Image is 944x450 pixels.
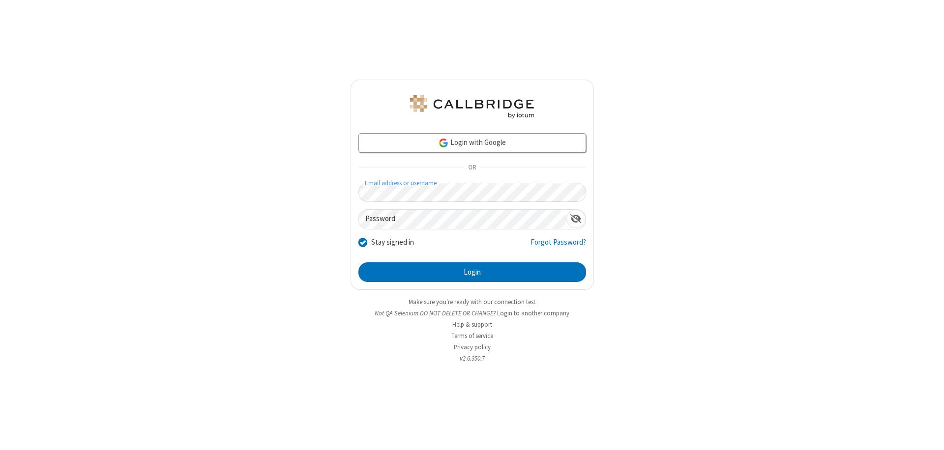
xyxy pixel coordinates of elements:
img: google-icon.png [438,138,449,148]
a: Privacy policy [454,343,491,351]
span: OR [464,161,480,175]
li: Not QA Selenium DO NOT DELETE OR CHANGE? [351,309,594,318]
input: Email address or username [358,183,586,202]
li: v2.6.350.7 [351,354,594,363]
a: Make sure you're ready with our connection test [409,298,535,306]
label: Stay signed in [371,237,414,248]
a: Terms of service [451,332,493,340]
a: Help & support [452,320,492,329]
input: Password [359,210,566,229]
button: Login [358,262,586,282]
button: Login to another company [497,309,569,318]
a: Forgot Password? [531,237,586,255]
img: QA Selenium DO NOT DELETE OR CHANGE [408,95,536,118]
a: Login with Google [358,133,586,153]
div: Show password [566,210,586,228]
